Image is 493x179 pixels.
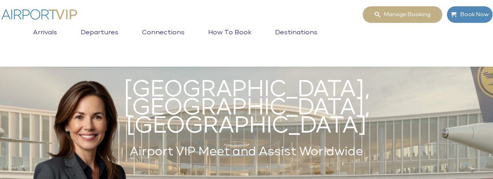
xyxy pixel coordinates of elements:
a: How to book [206,29,253,48]
h2: Airport VIP Meet and Assist Worldwide [25,143,468,161]
a: Destinations [273,29,319,48]
a: Arrivals [31,29,59,48]
span: Manage booking [380,6,430,23]
a: Book Now [447,6,493,23]
a: Departures [79,29,120,48]
h1: [GEOGRAPHIC_DATA], [GEOGRAPHIC_DATA], [GEOGRAPHIC_DATA] [25,81,468,135]
span: Book Now [456,6,489,23]
a: Manage booking [362,6,443,23]
a: Connections [140,29,186,48]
